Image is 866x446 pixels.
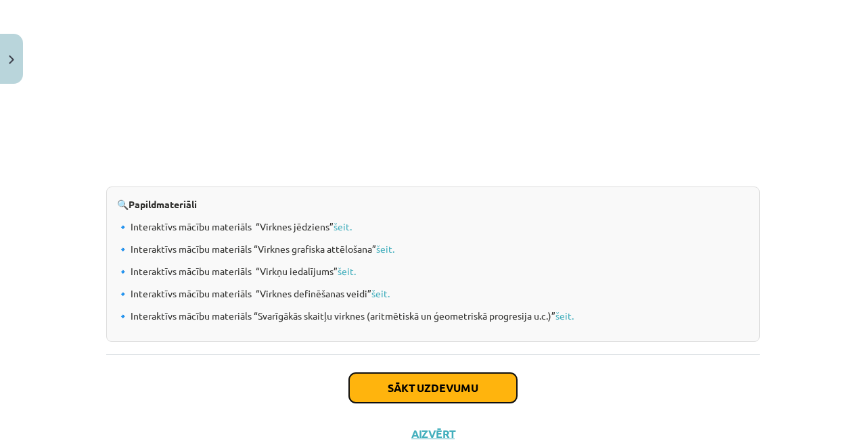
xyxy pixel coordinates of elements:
[338,265,356,277] a: šeit.
[334,220,352,232] a: šeit.
[376,243,394,255] a: šeit.
[117,220,749,234] p: 🔹 Interaktīvs mācību materiāls “Virknes jēdziens”
[129,198,197,210] b: Papildmateriāli
[117,242,749,256] p: 🔹 Interaktīvs mācību materiāls “Virknes grafiska attēlošana”
[117,309,749,323] p: 🔹 Interaktīvs mācību materiāls “Svarīgākās skaitļu virknes (aritmētiskā un ģeometriskā progresija...
[555,309,574,322] a: šeit.
[117,264,749,278] p: 🔹 Interaktīvs mācību materiāls “Virkņu iedalījums”
[117,197,749,212] p: 🔍
[407,427,459,441] button: Aizvērt
[9,55,14,64] img: icon-close-lesson-0947bae3869378f0d4975bcd49f059093ad1ed9edebbc8119c70593378902aed.svg
[117,287,749,301] p: 🔹 Interaktīvs mācību materiāls “Virknes definēšanas veidi”
[371,287,390,299] a: šeit.
[349,373,517,403] button: Sākt uzdevumu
